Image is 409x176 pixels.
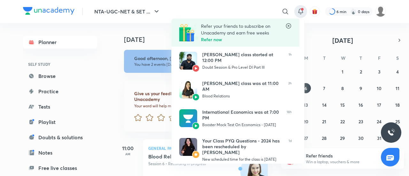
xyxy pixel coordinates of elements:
span: 1d [289,138,292,168]
div: New scheduled time for the class is [DATE] 11:00 AM [202,157,283,168]
div: Booster Mock Test On Economics - [DATE] [202,122,282,128]
div: [PERSON_NAME] class was at 11:00 AM [202,80,283,92]
img: Referral [179,23,198,42]
span: 18h [287,109,292,128]
a: AvatarAvatar[PERSON_NAME] class started at 12:00 PMDoubt Session & Pro Level DI Part III1h [172,47,299,75]
span: 1h [289,52,292,70]
img: Avatar [192,65,200,72]
img: Avatar [192,151,200,158]
h6: Refer now [201,36,285,43]
div: International Economics was at 7:00 PM [202,109,282,121]
span: 2h [288,80,292,99]
div: Your Class PYQ Questions - 2024 has been rescheduled by [PERSON_NAME] [202,138,283,155]
img: Avatar [179,80,197,98]
img: Avatar [192,93,200,101]
p: Refer your friends to subscribe on Unacademy and earn free weeks [201,23,285,36]
img: Avatar [179,138,197,156]
img: Avatar [179,109,197,127]
a: AvatarAvatarYour Class PYQ Questions - 2024 has been rescheduled by [PERSON_NAME]New scheduled ti... [172,133,299,173]
img: Avatar [179,52,197,70]
div: [PERSON_NAME] class started at 12:00 PM [202,52,283,63]
a: AvatarAvatar[PERSON_NAME] class was at 11:00 AMBlood Relations2h [172,75,299,104]
a: AvatarAvatarInternational Economics was at 7:00 PMBooster Mock Test On Economics - [DATE]18h [172,104,299,133]
img: Avatar [192,122,200,130]
div: Doubt Session & Pro Level DI Part III [202,65,283,70]
div: Blood Relations [202,93,283,99]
